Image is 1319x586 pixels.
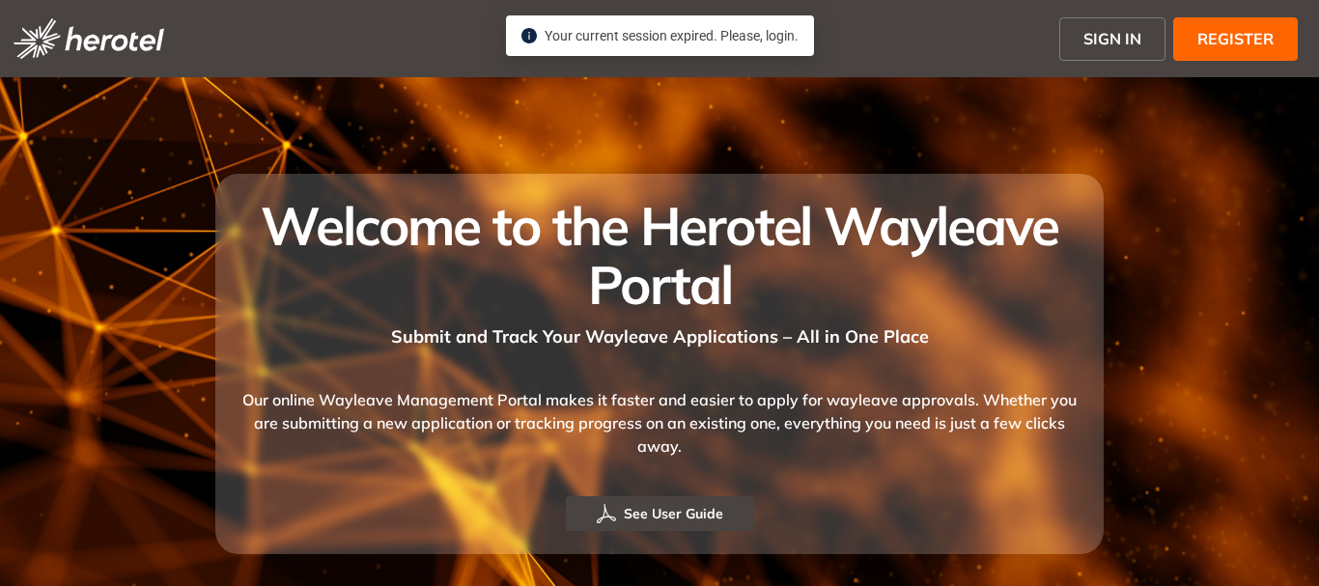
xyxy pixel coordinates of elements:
span: info-circle [521,28,537,43]
button: SIGN IN [1059,17,1165,61]
span: REGISTER [1197,27,1274,50]
span: SIGN IN [1083,27,1141,50]
span: See User Guide [624,503,723,524]
span: Welcome to the Herotel Wayleave Portal [261,192,1057,318]
button: See User Guide [566,496,754,531]
span: Your current session expired. Please, login. [545,28,799,43]
div: Submit and Track Your Wayleave Applications – All in One Place [239,314,1080,349]
div: Our online Wayleave Management Portal makes it faster and easier to apply for wayleave approvals.... [239,349,1080,496]
button: REGISTER [1173,17,1298,61]
img: logo [14,18,164,59]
